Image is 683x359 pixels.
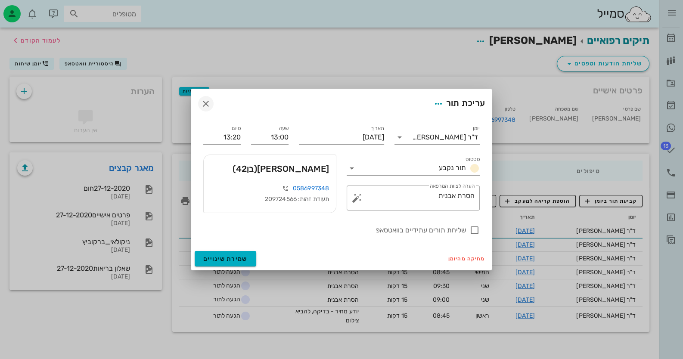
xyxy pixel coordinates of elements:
[233,164,257,174] span: (בן )
[195,251,256,266] button: שמירת שינויים
[394,130,480,144] div: יומןד"ר [PERSON_NAME]
[293,185,329,192] a: 0586997348
[412,133,478,141] div: ד"ר [PERSON_NAME]
[236,164,247,174] span: 42
[371,125,385,132] label: תאריך
[211,195,329,204] div: תעודת זהות: 209724566
[347,161,480,175] div: סטטוסתור נקבע
[439,164,466,172] span: תור נקבע
[473,125,480,132] label: יומן
[430,183,475,189] label: הערה לצוות המרפאה
[466,156,480,163] label: סטטוס
[203,255,248,263] span: שמירת שינויים
[448,256,485,262] span: מחיקה מהיומן
[279,125,289,132] label: שעה
[232,125,241,132] label: סיום
[431,96,485,111] div: עריכת תור
[203,226,466,235] label: שליחת תורים עתידיים בוואטסאפ
[233,162,329,176] span: [PERSON_NAME]
[445,253,488,265] button: מחיקה מהיומן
